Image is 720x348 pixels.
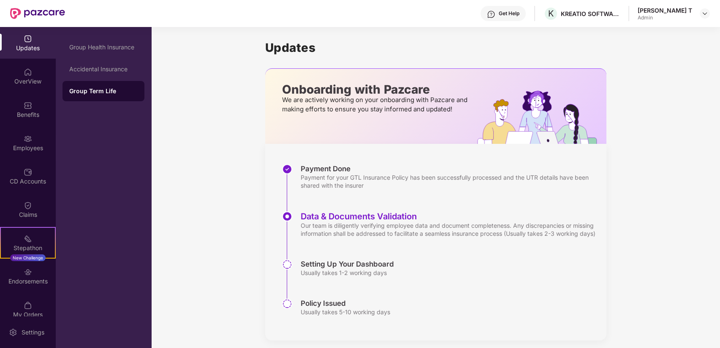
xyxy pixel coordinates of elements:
[19,328,47,337] div: Settings
[1,244,55,252] div: Stepathon
[301,299,390,308] div: Policy Issued
[24,201,32,210] img: svg+xml;base64,PHN2ZyBpZD0iQ2xhaW0iIHhtbG5zPSJodHRwOi8vd3d3LnczLm9yZy8yMDAwL3N2ZyIgd2lkdGg9IjIwIi...
[301,308,390,316] div: Usually takes 5-10 working days
[24,235,32,243] img: svg+xml;base64,PHN2ZyB4bWxucz0iaHR0cDovL3d3dy53My5vcmcvMjAwMC9zdmciIHdpZHRoPSIyMSIgaGVpZ2h0PSIyMC...
[499,10,519,17] div: Get Help
[282,86,470,93] p: Onboarding with Pazcare
[282,259,292,270] img: svg+xml;base64,PHN2ZyBpZD0iU3RlcC1QZW5kaW5nLTMyeDMyIiB4bWxucz0iaHR0cDovL3d3dy53My5vcmcvMjAwMC9zdm...
[282,95,470,114] p: We are actively working on your onboarding with Pazcare and making efforts to ensure you stay inf...
[24,301,32,310] img: svg+xml;base64,PHN2ZyBpZD0iTXlfT3JkZXJzIiBkYXRhLW5hbWU9Ik15IE9yZGVycyIgeG1sbnM9Imh0dHA6Ly93d3cudz...
[301,164,598,173] div: Payment Done
[24,101,32,110] img: svg+xml;base64,PHN2ZyBpZD0iQmVuZWZpdHMiIHhtbG5zPSJodHRwOi8vd3d3LnczLm9yZy8yMDAwL3N2ZyIgd2lkdGg9Ij...
[301,259,394,269] div: Setting Up Your Dashboard
[282,164,292,174] img: svg+xml;base64,PHN2ZyBpZD0iU3RlcC1Eb25lLTMyeDMyIiB4bWxucz0iaHR0cDovL3d3dy53My5vcmcvMjAwMC9zdmciIH...
[301,221,598,237] div: Our team is diligently verifying employee data and document completeness. Any discrepancies or mi...
[10,8,65,19] img: New Pazcare Logo
[24,135,32,143] img: svg+xml;base64,PHN2ZyBpZD0iRW1wbG95ZWVzIiB4bWxucz0iaHR0cDovL3d3dy53My5vcmcvMjAwMC9zdmciIHdpZHRoPS...
[301,211,598,221] div: Data & Documents Validation
[638,6,692,14] div: [PERSON_NAME] T
[282,299,292,309] img: svg+xml;base64,PHN2ZyBpZD0iU3RlcC1QZW5kaW5nLTMyeDMyIiB4bWxucz0iaHR0cDovL3d3dy53My5vcmcvMjAwMC9zdm...
[69,87,138,95] div: Group Term Life
[24,168,32,176] img: svg+xml;base64,PHN2ZyBpZD0iQ0RfQWNjb3VudHMiIGRhdGEtbmFtZT0iQ0QgQWNjb3VudHMiIHhtbG5zPSJodHRwOi8vd3...
[477,91,606,144] img: hrOnboarding
[548,8,554,19] span: K
[301,269,394,277] div: Usually takes 1-2 working days
[24,35,32,43] img: svg+xml;base64,PHN2ZyBpZD0iVXBkYXRlZCIgeG1sbnM9Imh0dHA6Ly93d3cudzMub3JnLzIwMDAvc3ZnIiB3aWR0aD0iMj...
[24,268,32,276] img: svg+xml;base64,PHN2ZyBpZD0iRW5kb3JzZW1lbnRzIiB4bWxucz0iaHR0cDovL3d3dy53My5vcmcvMjAwMC9zdmciIHdpZH...
[561,10,620,18] div: KREATIO SOFTWARE PRIVATE LIMITED
[282,211,292,221] img: svg+xml;base64,PHN2ZyBpZD0iU3RlcC1BY3RpdmUtMzJ4MzIiIHhtbG5zPSJodHRwOi8vd3d3LnczLm9yZy8yMDAwL3N2Zy...
[69,66,138,73] div: Accidental Insurance
[24,68,32,76] img: svg+xml;base64,PHN2ZyBpZD0iSG9tZSIgeG1sbnM9Imh0dHA6Ly93d3cudzMub3JnLzIwMDAvc3ZnIiB3aWR0aD0iMjAiIG...
[69,44,138,51] div: Group Health Insurance
[701,10,708,17] img: svg+xml;base64,PHN2ZyBpZD0iRHJvcGRvd24tMzJ4MzIiIHhtbG5zPSJodHRwOi8vd3d3LnczLm9yZy8yMDAwL3N2ZyIgd2...
[10,254,46,261] div: New Challenge
[9,328,17,337] img: svg+xml;base64,PHN2ZyBpZD0iU2V0dGluZy0yMHgyMCIgeG1sbnM9Imh0dHA6Ly93d3cudzMub3JnLzIwMDAvc3ZnIiB3aW...
[487,10,495,19] img: svg+xml;base64,PHN2ZyBpZD0iSGVscC0zMngzMiIgeG1sbnM9Imh0dHA6Ly93d3cudzMub3JnLzIwMDAvc3ZnIiB3aWR0aD...
[265,40,606,55] h1: Updates
[301,173,598,189] div: Payment for your GTL Insurance Policy has been successfully processed and the UTR details have be...
[638,14,692,21] div: Admin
